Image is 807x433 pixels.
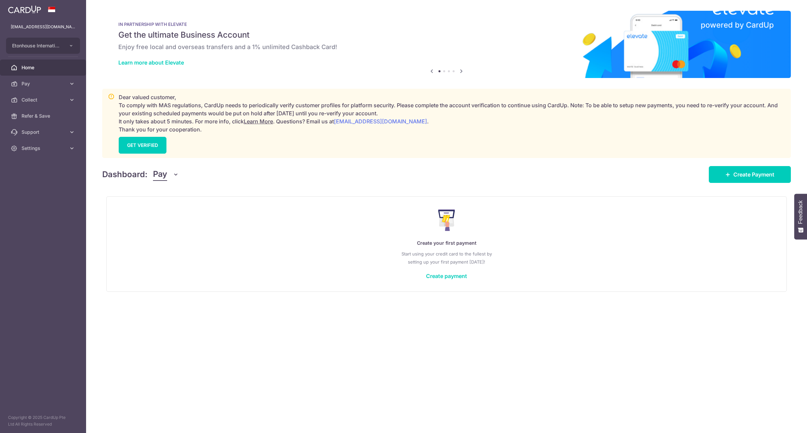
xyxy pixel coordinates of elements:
[118,30,775,40] h5: Get the ultimate Business Account
[120,250,773,266] p: Start using your credit card to the fullest by setting up your first payment [DATE]!
[118,59,184,66] a: Learn more about Elevate
[153,168,167,181] span: Pay
[119,93,785,133] p: Dear valued customer, To comply with MAS regulations, CardUp needs to periodically verify custome...
[733,170,774,179] span: Create Payment
[798,200,804,224] span: Feedback
[6,38,80,54] button: Etonhouse International School Pte Ltd
[22,129,66,135] span: Support
[22,113,66,119] span: Refer & Save
[22,96,66,103] span: Collect
[12,42,62,49] span: Etonhouse International School Pte Ltd
[102,11,791,78] img: Renovation banner
[438,209,455,231] img: Make Payment
[119,137,166,154] a: GET VERIFIED
[118,43,775,51] h6: Enjoy free local and overseas transfers and a 1% unlimited Cashback Card!
[11,24,75,30] p: [EMAIL_ADDRESS][DOMAIN_NAME]
[153,168,179,181] button: Pay
[334,118,427,125] a: [EMAIL_ADDRESS][DOMAIN_NAME]
[22,145,66,152] span: Settings
[22,64,66,71] span: Home
[118,22,775,27] p: IN PARTNERSHIP WITH ELEVATE
[426,273,467,279] a: Create payment
[8,5,41,13] img: CardUp
[120,239,773,247] p: Create your first payment
[794,194,807,239] button: Feedback - Show survey
[102,168,148,181] h4: Dashboard:
[22,80,66,87] span: Pay
[244,118,273,125] a: Learn More
[709,166,791,183] a: Create Payment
